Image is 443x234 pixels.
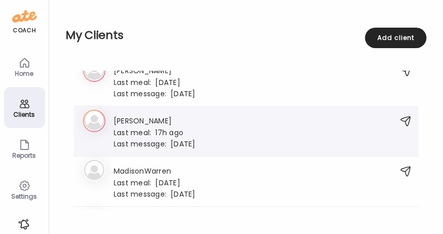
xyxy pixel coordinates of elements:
[114,189,196,198] div: [DATE]
[114,178,156,188] span: Last meal:
[114,127,156,138] span: Last meal:
[6,152,43,159] div: Reports
[6,111,43,118] div: Clients
[114,115,196,125] h3: [PERSON_NAME]
[6,70,43,77] div: Home
[114,77,196,87] div: [DATE]
[114,178,196,187] div: [DATE]
[114,139,196,148] div: [DATE]
[114,89,171,99] span: Last message:
[13,26,36,35] div: coach
[114,127,196,137] div: 17h ago
[365,28,427,48] div: Add client
[6,193,43,200] div: Settings
[114,165,196,176] h3: MadisonWarren
[66,28,427,43] h2: My Clients
[114,189,171,200] span: Last message:
[114,89,196,98] div: [DATE]
[114,139,171,150] span: Last message:
[114,77,156,88] span: Last meal:
[12,8,37,25] img: ate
